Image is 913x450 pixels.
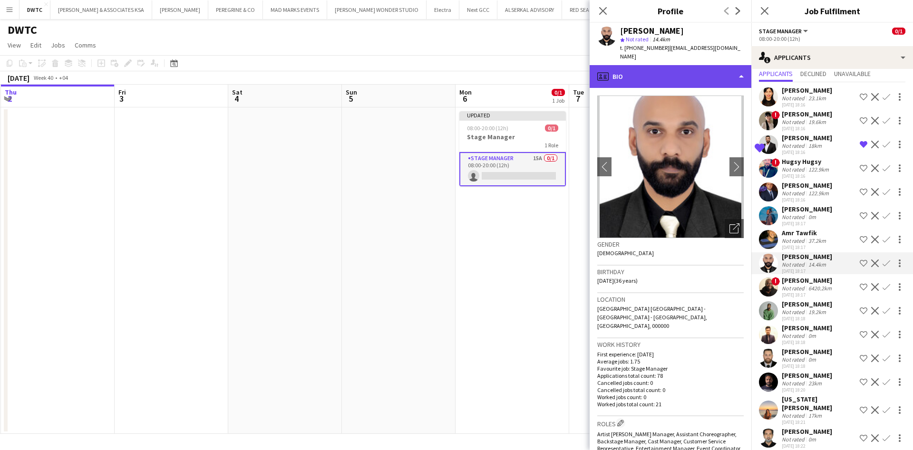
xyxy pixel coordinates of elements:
span: 6 [458,93,472,104]
button: ALSERKAL ADVISORY [497,0,562,19]
span: [DATE] (36 years) [597,277,638,284]
div: [PERSON_NAME] [620,27,684,35]
h3: Birthday [597,268,744,276]
div: 19.2km [806,308,828,316]
div: Not rated [782,261,806,268]
div: Amr Tawfik [782,229,828,237]
div: Not rated [782,412,806,419]
a: View [4,39,25,51]
a: Edit [27,39,45,51]
app-card-role: Stage Manager15A0/108:00-20:00 (12h) [459,152,566,186]
span: 14.4km [651,36,672,43]
span: Edit [30,41,41,49]
div: [PERSON_NAME] [782,300,832,308]
div: 0m [806,332,818,339]
div: 23km [806,380,824,387]
button: MAD MARKS EVENTS [263,0,327,19]
div: [PERSON_NAME] [782,181,832,190]
a: Jobs [47,39,69,51]
span: 08:00-20:00 (12h) [467,124,508,132]
div: Not rated [782,213,806,220]
span: 5 [344,93,357,104]
span: View [8,41,21,49]
span: 0/1 [892,28,905,35]
div: Not rated [782,308,806,316]
button: [PERSON_NAME] [152,0,208,19]
div: [DATE] 18:16 [782,102,832,108]
h3: Gender [597,240,744,249]
p: Favourite job: Stage Manager [597,365,744,372]
div: [PERSON_NAME] [782,252,832,261]
div: [DATE] 18:17 [782,244,828,250]
div: Updated [459,111,566,119]
div: [PERSON_NAME] [782,371,832,380]
button: Stage Manager [759,28,809,35]
p: Cancelled jobs total count: 0 [597,386,744,393]
div: [DATE] 18:16 [782,197,832,203]
div: [DATE] 18:16 [782,173,831,179]
h3: Roles [597,418,744,428]
h3: Job Fulfilment [751,5,913,17]
img: Crew avatar or photo [597,96,744,238]
app-job-card: Updated08:00-20:00 (12h)0/1Stage Manager1 RoleStage Manager15A0/108:00-20:00 (12h) [459,111,566,186]
div: Not rated [782,332,806,339]
div: [DATE] 18:18 [782,363,832,369]
div: 0m [806,436,818,443]
h3: Work history [597,340,744,349]
span: Applicants [759,70,793,77]
div: Applicants [751,46,913,69]
div: [US_STATE][PERSON_NAME] [782,395,856,412]
button: Next GCC [459,0,497,19]
span: Week 40 [31,74,55,81]
div: Not rated [782,356,806,363]
button: RED SEA FILM FOUNDATION [562,0,645,19]
div: Not rated [782,237,806,244]
div: 14.4km [806,261,828,268]
div: +04 [59,74,68,81]
div: [PERSON_NAME] [782,427,832,436]
button: DWTC [19,0,50,19]
div: Not rated [782,166,806,173]
span: Fri [118,88,126,96]
span: Mon [459,88,472,96]
div: [PERSON_NAME] [782,347,832,356]
div: Not rated [782,118,806,125]
div: [DATE] 18:18 [782,316,832,322]
p: Worked jobs count: 0 [597,393,744,401]
button: PEREGRINE & CO [208,0,263,19]
span: Thu [5,88,17,96]
div: [DATE] 18:18 [782,339,832,345]
div: Hugsy Hugsy [782,157,831,166]
div: Not rated [782,142,806,149]
h3: Location [597,295,744,304]
div: [PERSON_NAME] [782,276,834,285]
button: Electra [427,0,459,19]
div: 18km [806,142,824,149]
div: 23.1km [806,95,828,102]
div: 1 Job [552,97,564,104]
span: [DEMOGRAPHIC_DATA] [597,249,654,257]
span: 2 [3,93,17,104]
p: Worked jobs total count: 21 [597,401,744,408]
button: [PERSON_NAME] & ASSOCIATES KSA [50,0,152,19]
div: [DATE] 18:16 [782,149,832,155]
span: Tue [573,88,584,96]
span: Sun [346,88,357,96]
div: 122.9km [806,166,831,173]
span: Declined [800,70,826,77]
div: [DATE] 18:21 [782,419,856,425]
span: 1 Role [544,142,558,149]
div: 19.6km [806,118,828,125]
span: Stage Manager [759,28,802,35]
p: Applications total count: 78 [597,372,744,379]
div: [DATE] 18:17 [782,268,832,274]
span: 0/1 [545,124,558,132]
span: [GEOGRAPHIC_DATA] [GEOGRAPHIC_DATA] - [GEOGRAPHIC_DATA] - [GEOGRAPHIC_DATA], [GEOGRAPHIC_DATA], 0... [597,305,707,329]
p: Average jobs: 1.75 [597,358,744,365]
div: 6420.2km [806,285,834,292]
div: Not rated [782,190,806,197]
div: Bio [590,65,751,88]
h1: DWTC [8,23,37,37]
div: 122.9km [806,190,831,197]
span: ! [771,158,780,167]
